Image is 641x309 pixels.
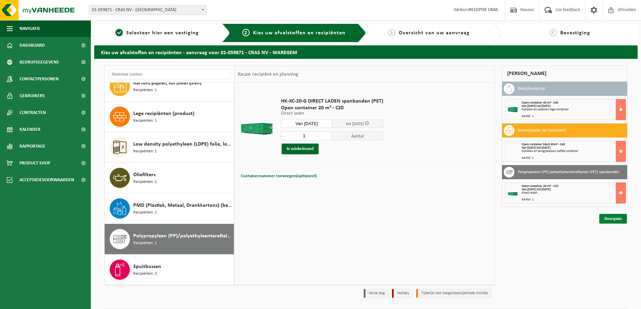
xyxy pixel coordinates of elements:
span: Kies uw afvalstoffen en recipiënten [253,30,346,36]
span: Bedrijfsgegevens [20,54,59,71]
h3: Karton/papier, los (bedrijven) [518,125,566,136]
span: Low density polyethyleen (LDPE) folie, los, naturel [133,140,232,148]
span: Recipiënten: 1 [133,118,157,124]
span: 2 [242,29,250,36]
span: Contracten [20,104,46,121]
div: Aantal: 1 [522,198,626,201]
span: Contactpersonen [20,71,59,87]
span: Containernummer toevoegen(optioneel) [241,174,317,178]
span: 01-059871 - CRAS NV - WAREGEM [89,5,207,15]
span: Open container klant 40m³ - C40 [522,143,565,146]
span: Dashboard [20,37,45,54]
span: Kalender [20,121,40,138]
span: HK-XC-20-G DIRECT LADEN spanbanden (PET) [281,98,383,105]
div: Aantal: 1 [522,156,626,160]
span: Recipiënten: 2 [133,271,157,277]
span: Open container 20 m³ - C20 [522,184,558,188]
span: tot [DATE] [346,122,364,126]
a: 1Selecteer hier een vestiging [98,29,217,37]
strong: Van [DATE] tot [DATE] [522,188,550,191]
button: Spuitbussen Recipiënten: 2 [105,255,234,285]
div: [PERSON_NAME] [502,66,628,82]
span: Product Shop [20,155,50,171]
div: Aantal: 1 [522,115,626,118]
strong: Van [DATE] tot [DATE] [522,146,550,150]
button: Lege recipiënten (product) Recipiënten: 1 [105,102,234,132]
span: Recipiënten: 1 [133,179,157,185]
span: Rapportage [20,138,45,155]
h3: Polypropyleen (PP)/polyethyleentereftalaat (PET) spanbanden [518,167,619,178]
span: Recipiënten: 1 [133,87,157,93]
button: Containernummer toevoegen(optioneel) [240,171,317,181]
button: In winkelmand [282,144,319,154]
span: Lege recipiënten (product) [133,110,194,118]
div: Keuze recipiënt en planning [235,66,302,83]
span: 1 [115,29,123,36]
div: Ophalen en plaatsen lege container [522,108,626,111]
span: Open container 40 m³ - C40 [522,101,558,105]
button: Karton/papier, los (bedrijven) Recipiënten: 1 [105,71,234,102]
span: Bevestiging [560,30,590,36]
div: Ophalen en terugplaatsen zelfde container [522,150,626,153]
button: Low density polyethyleen (LDPE) folie, los, naturel Recipiënten: 1 [105,132,234,163]
span: Karton/papier, los (bedrijven) [133,79,202,87]
span: Navigatie [20,20,40,37]
span: Gebruikers [20,87,45,104]
h2: Kies uw afvalstoffen en recipiënten - aanvraag voor 01-059871 - CRAS NV - WAREGEM [94,45,638,59]
span: Acceptatievoorwaarden [20,171,74,188]
li: Tijdelijk niet toegestaan/période limitée [416,289,492,298]
span: PMD (Plastiek, Metaal, Drankkartons) (bedrijven) [133,201,232,209]
span: Spuitbussen [133,263,161,271]
span: Overzicht van uw aanvraag [399,30,470,36]
a: Doorgaan [599,214,627,224]
span: Selecteer hier een vestiging [126,30,199,36]
span: Aantal [332,131,383,140]
span: Open container 20 m³ - C20 [281,105,383,111]
span: 01-059871 - CRAS NV - WAREGEM [89,5,206,15]
span: Polypropyleen (PP)/polyethyleentereftalaat (PET) spanbanden [133,232,232,240]
div: Direct laden [522,191,626,195]
p: Direct laden [281,111,383,116]
button: Polypropyleen (PP)/polyethyleentereftalaat (PET) spanbanden Recipiënten: 1 [105,224,234,255]
strong: Van [DATE] tot [DATE] [522,104,550,108]
h3: Bedrijfsrestafval [518,83,545,94]
button: PMD (Plastiek, Metaal, Drankkartons) (bedrijven) Recipiënten: 1 [105,193,234,224]
span: 3 [388,29,395,36]
li: Vaste dag [364,289,389,298]
input: Selecteer datum [281,119,332,128]
span: 4 [549,29,557,36]
input: Materiaal zoeken [108,69,231,79]
span: Recipiënten: 1 [133,240,157,246]
span: Recipiënten: 1 [133,209,157,216]
button: Oliefilters Recipiënten: 1 [105,163,234,193]
strong: RECEPTIE CRAS [469,7,498,12]
span: Recipiënten: 1 [133,148,157,155]
span: Oliefilters [133,171,155,179]
li: Holiday [392,289,413,298]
